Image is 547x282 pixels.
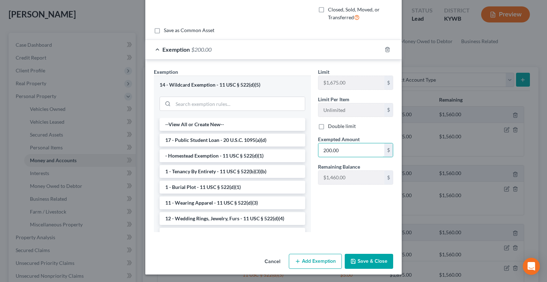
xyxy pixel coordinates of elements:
div: Open Intercom Messenger [523,258,540,275]
input: Search exemption rules... [173,97,305,111]
input: 0.00 [318,143,384,157]
li: - Homestead Exemption - 11 USC § 522(d)(1) [160,149,305,162]
li: 11 - Wearing Apparel - 11 USC § 522(d)(3) [160,196,305,209]
span: Exemption [154,69,178,75]
div: $ [384,103,393,117]
span: Closed, Sold, Moved, or Transferred [328,6,380,20]
li: 1 - Burial Plot - 11 USC § 522(d)(1) [160,181,305,194]
span: Limit [318,69,329,75]
label: Double limit [328,123,356,130]
label: Save as Common Asset [164,27,214,34]
button: Add Exemption [289,254,342,269]
div: $ [384,76,393,89]
li: 1 - Tenancy By Entirety - 11 USC § 522(b)(3)(b) [160,165,305,178]
input: -- [318,171,384,184]
button: Cancel [259,255,286,269]
input: -- [318,103,384,117]
button: Save & Close [345,254,393,269]
span: Exempted Amount [318,136,360,142]
label: Remaining Balance [318,163,360,170]
div: 14 - Wildcard Exemption - 11 USC § 522(d)(5) [160,82,305,88]
li: 12 - Wedding Rings, Jewelry, Furs - 11 USC § 522(d)(4) [160,212,305,225]
li: --View All or Create New-- [160,118,305,131]
div: $ [384,143,393,157]
label: Limit Per Item [318,96,349,103]
li: 17 - Public Student Loan - 20 U.S.C. 1095(a)(d) [160,134,305,147]
span: Exemption [162,46,190,53]
input: -- [318,76,384,89]
span: $200.00 [191,46,212,53]
li: 13 - Animals & Livestock - 11 USC § 522(d)(3) [160,228,305,241]
div: $ [384,171,393,184]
